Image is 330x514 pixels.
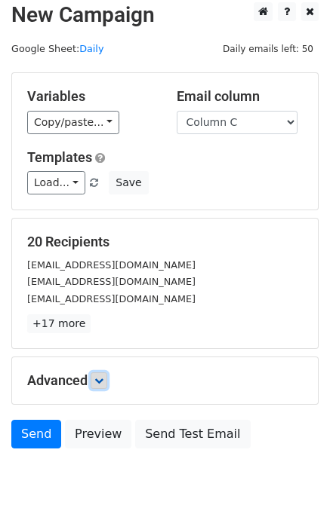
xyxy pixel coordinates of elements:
[135,420,250,448] a: Send Test Email
[79,43,103,54] a: Daily
[27,149,92,165] a: Templates
[27,276,196,287] small: [EMAIL_ADDRESS][DOMAIN_NAME]
[27,171,85,194] a: Load...
[27,293,196,304] small: [EMAIL_ADDRESS][DOMAIN_NAME]
[65,420,131,448] a: Preview
[11,43,103,54] small: Google Sheet:
[109,171,148,194] button: Save
[177,88,304,105] h5: Email column
[27,88,154,105] h5: Variables
[27,314,91,333] a: +17 more
[11,420,61,448] a: Send
[27,111,119,134] a: Copy/paste...
[27,234,303,250] h5: 20 Recipients
[11,2,319,28] h2: New Campaign
[254,442,330,514] iframe: Chat Widget
[217,43,319,54] a: Daily emails left: 50
[217,41,319,57] span: Daily emails left: 50
[27,259,196,271] small: [EMAIL_ADDRESS][DOMAIN_NAME]
[27,372,303,389] h5: Advanced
